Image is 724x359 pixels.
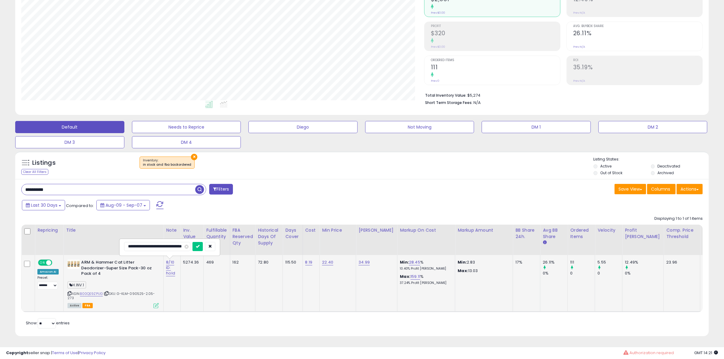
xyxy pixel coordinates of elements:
h2: 111 [431,64,560,72]
label: Deactivated [658,164,681,169]
div: 5274.36 [183,260,199,265]
li: $5,274 [425,91,698,98]
div: Profit [PERSON_NAME] [625,227,661,240]
div: seller snap | | [6,350,106,356]
strong: Max: [458,268,468,274]
span: Profit [431,25,560,28]
b: Short Term Storage Fees: [425,100,473,105]
h2: 35.19% [573,64,702,72]
div: FBA Reserved Qty [233,227,253,246]
span: Last 30 Days [31,202,57,208]
span: Show: entries [26,320,70,326]
button: Actions [677,184,703,194]
div: 162 [233,260,251,265]
button: Filters [209,184,233,195]
span: ON [39,260,46,265]
a: 159.11 [410,274,420,280]
div: Inv. value [183,227,201,240]
b: Max: [400,274,410,279]
div: 0% [625,271,663,276]
span: Avg. Buybox Share [573,25,702,28]
span: Authorization required [629,350,674,356]
div: 17% [515,260,535,265]
div: Markup on Cost [400,227,452,233]
div: Min Price [322,227,353,233]
div: Repricing [37,227,61,233]
div: 26.11% [543,260,567,265]
b: Min: [400,259,409,265]
span: 2025-10-8 14:21 GMT [694,350,718,356]
div: 12.49% [625,260,663,265]
a: Terms of Use [52,350,78,356]
div: Cost [305,227,317,233]
button: × [191,154,197,160]
button: DM 4 [132,136,241,148]
div: Note [166,227,178,233]
div: ASIN: [68,260,159,308]
span: OFF [51,260,61,265]
button: DM 3 [15,136,124,148]
span: Inventory : [143,158,191,167]
label: Out of Stock [600,170,622,175]
button: Save View [615,184,646,194]
label: Active [600,164,611,169]
div: Days Cover [285,227,300,240]
th: The percentage added to the cost of goods (COGS) that forms the calculator for Min & Max prices. [397,225,455,255]
div: Comp. Price Threshold [666,227,698,240]
span: Aug-09 - Sep-07 [106,202,142,208]
a: 34.99 [359,259,370,265]
small: Prev: $0.00 [431,45,445,49]
small: Prev: $0.00 [431,11,445,15]
div: BB Share 24h. [515,227,538,240]
div: Ordered Items [570,227,592,240]
a: 28.45 [409,259,420,265]
div: 469 [206,260,225,265]
small: Prev: 0 [431,79,439,83]
div: [PERSON_NAME] [359,227,395,233]
button: Default [15,121,124,133]
div: 0 [570,271,595,276]
div: % [400,274,450,285]
span: Compared to: [66,203,94,209]
div: Amazon AI [37,269,59,274]
span: All listings currently available for purchase on Amazon [68,303,81,308]
strong: Min: [458,259,467,265]
a: 8/10 ID: hold [166,259,175,276]
button: Columns [647,184,676,194]
img: 51r6JPfiSJL._SL40_.jpg [68,260,80,269]
a: B00QE9ZPUG [80,291,103,296]
div: Title [66,227,161,233]
div: in stock and fba backordered [143,163,191,167]
p: 37.24% Profit [PERSON_NAME] [400,281,450,285]
span: Ordered Items [431,59,560,62]
p: Listing States: [594,157,709,162]
h2: 26.11% [573,30,702,38]
button: Needs to Reprice [132,121,241,133]
strong: Copyright [6,350,28,356]
p: 2.83 [458,260,508,265]
div: Historical Days Of Supply [258,227,280,246]
div: 72.80 [258,260,278,265]
div: % [400,260,450,271]
small: Prev: N/A [573,45,585,49]
div: Markup Amount [458,227,510,233]
button: Not Moving [365,121,474,133]
div: Preset: [37,276,59,289]
span: N/A [473,100,481,105]
div: 0% [543,271,567,276]
p: 10.40% Profit [PERSON_NAME] [400,267,450,271]
p: 13.03 [458,268,508,274]
div: Velocity [598,227,620,233]
div: 115.50 [285,260,298,265]
div: Displaying 1 to 1 of 1 items [654,216,703,222]
button: Diego [248,121,358,133]
div: Avg BB Share [543,227,565,240]
label: Archived [658,170,674,175]
div: Clear All Filters [21,169,48,175]
span: Columns [651,186,670,192]
div: 5.55 [598,260,622,265]
span: | SKU: G-KLM-090525-2.05-273 [68,291,155,300]
div: 23.96 [666,260,695,265]
b: Total Inventory Value: [425,93,466,98]
small: Avg BB Share. [543,240,546,245]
